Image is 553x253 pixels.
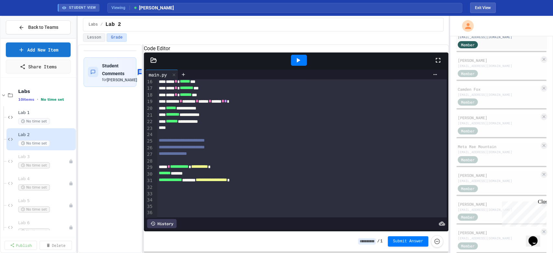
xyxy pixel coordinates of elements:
[18,206,50,213] span: No time set
[145,92,154,99] div: 18
[377,239,379,244] span: /
[145,105,154,112] div: 20
[40,241,72,250] a: Delete
[526,227,547,247] iframe: chat widget
[145,132,154,138] div: 24
[145,184,154,191] div: 32
[461,71,475,76] span: Member
[145,203,154,210] div: 35
[458,115,539,121] div: [PERSON_NAME]
[41,98,64,102] span: No time set
[458,150,539,155] div: [EMAIL_ADDRESS][DOMAIN_NAME]
[5,241,37,250] a: Publish
[458,121,539,126] div: [EMAIL_ADDRESS][DOMAIN_NAME]
[107,33,127,42] button: Grade
[145,191,154,197] div: 33
[145,171,154,178] div: 30
[69,203,73,208] div: Unpublished
[111,5,130,11] span: Viewing
[499,199,547,226] iframe: chat widget
[147,219,177,228] div: History
[6,20,71,34] button: Back to Teams
[458,172,539,178] div: [PERSON_NAME]
[458,63,539,68] div: [EMAIL_ADDRESS][DOMAIN_NAME]
[69,5,96,11] span: STUDENT VIEW
[380,239,382,244] span: 1
[18,176,69,182] span: Lab 4
[6,60,71,74] a: Share Items
[18,228,50,235] span: No time set
[18,118,50,124] span: No time set
[83,33,105,42] button: Lesson
[461,243,475,249] span: Member
[69,181,73,186] div: Unpublished
[28,24,58,31] span: Back to Teams
[145,85,154,92] div: 17
[388,236,429,247] button: Submit Answer
[18,110,75,116] span: Lab 1
[3,3,45,41] div: Chat with us now!Close
[461,128,475,134] span: Member
[458,35,539,40] div: [EMAIL_ADDRESS][DOMAIN_NAME]
[100,22,103,27] span: /
[18,162,50,168] span: No time set
[144,45,449,52] h6: Code Editor
[145,70,178,79] div: main.py
[458,201,539,207] div: [PERSON_NAME]
[18,184,50,190] span: No time set
[458,57,539,63] div: [PERSON_NAME]
[102,63,124,76] span: Student Comments
[393,239,423,244] span: Submit Answer
[6,42,71,57] a: Add New Item
[102,77,137,83] div: for
[145,164,154,171] div: 29
[145,145,154,152] div: 26
[69,159,73,164] div: Unpublished
[431,235,443,247] button: Force resubmission of student's answer (Admin only)
[145,197,154,203] div: 34
[461,214,475,220] span: Member
[458,178,539,183] div: [EMAIL_ADDRESS][DOMAIN_NAME]
[458,144,539,149] div: Meta Mae Mountain
[458,230,539,236] div: [PERSON_NAME]
[145,71,170,78] div: main.py
[145,119,154,125] div: 22
[458,86,539,92] div: Camden Fox
[88,22,98,27] span: Labs
[145,125,154,132] div: 23
[145,112,154,119] div: 21
[145,210,154,216] div: 36
[133,5,174,11] span: [PERSON_NAME]
[105,21,121,29] span: Lab 2
[458,207,539,212] div: [EMAIL_ADDRESS][DOMAIN_NAME]
[18,154,69,160] span: Lab 3
[145,98,154,105] div: 19
[461,42,475,48] span: Member
[107,78,137,82] span: [PERSON_NAME]
[37,97,38,102] span: •
[18,88,75,94] span: Labs
[145,138,154,145] div: 25
[145,158,154,165] div: 28
[461,157,475,163] span: Member
[18,98,34,102] span: 10 items
[461,186,475,191] span: Member
[69,225,73,230] div: Unpublished
[18,220,69,226] span: Lab 6
[458,92,539,97] div: [EMAIL_ADDRESS][DOMAIN_NAME]
[18,198,69,204] span: Lab 5
[458,236,539,241] div: [EMAIL_ADDRESS][DOMAIN_NAME]
[145,178,154,184] div: 31
[18,140,50,146] span: No time set
[461,99,475,105] span: Member
[145,151,154,158] div: 27
[455,18,475,33] div: My Account
[145,79,154,86] div: 16
[18,132,75,138] span: Lab 2
[470,3,496,13] button: Exit student view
